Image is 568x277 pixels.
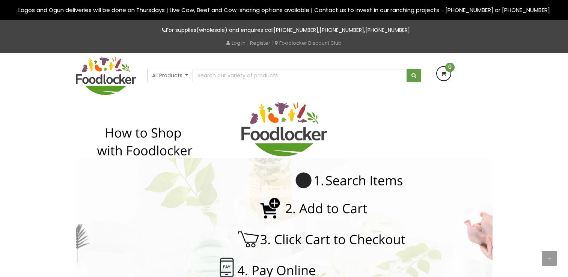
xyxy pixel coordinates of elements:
a: [PHONE_NUMBER] [319,26,364,34]
a: [PHONE_NUMBER] [274,26,318,34]
button: All Products [147,69,193,82]
span: Lagos and Ogun deliveries will be done on Thursdays | Live Cow, Beef and Cow-sharing options avai... [18,6,550,14]
img: FoodLocker [76,57,136,95]
input: Search our variety of products [193,69,407,82]
a: Foodlocker Discount Club [275,39,342,47]
span: 0 [445,63,455,72]
span: | [247,39,249,47]
a: [PHONE_NUMBER] [365,26,410,34]
a: Register [250,39,270,47]
span: | [272,39,273,47]
a: Log in [226,39,246,47]
p: For supplies(wholesale) and enquires call , , [76,26,493,35]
